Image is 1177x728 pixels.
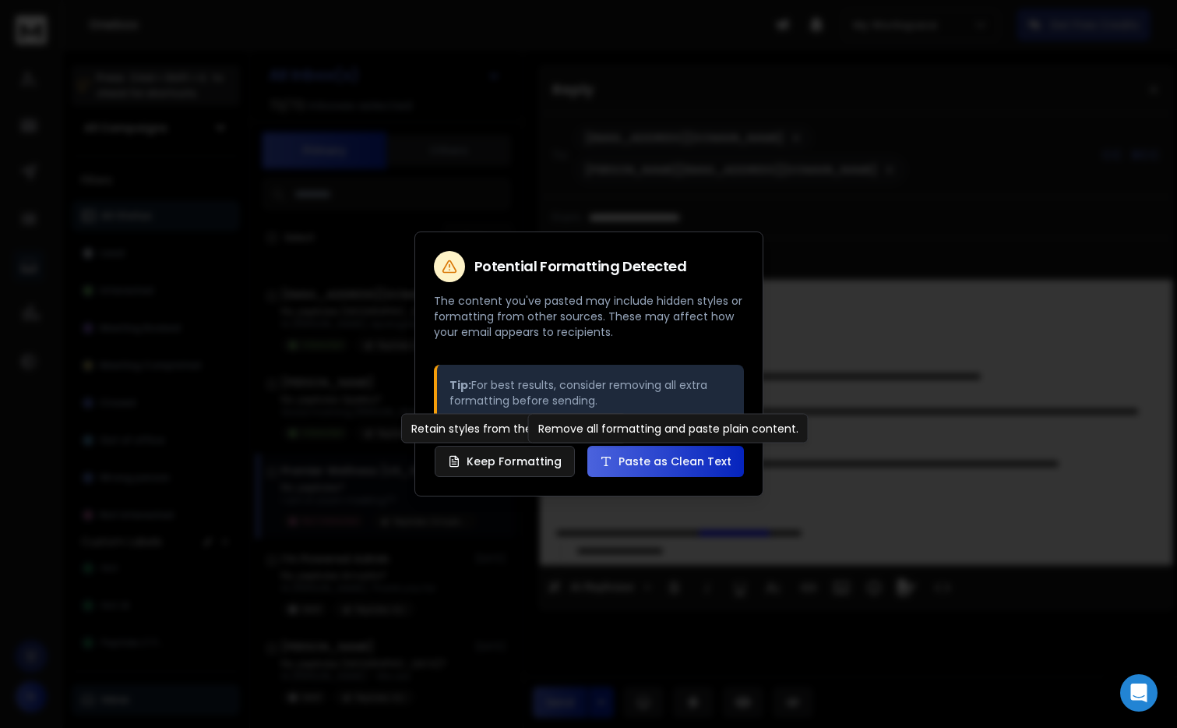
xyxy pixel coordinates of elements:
button: Keep Formatting [435,446,575,477]
p: The content you've pasted may include hidden styles or formatting from other sources. These may a... [434,293,744,340]
button: Paste as Clean Text [587,446,744,477]
strong: Tip: [449,377,471,393]
div: Remove all formatting and paste plain content. [528,414,809,444]
h2: Potential Formatting Detected [474,260,687,274]
p: For best results, consider removing all extra formatting before sending. [449,377,731,408]
div: Retain styles from the original source. [401,414,627,444]
div: Open Intercom Messenger [1120,674,1158,712]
